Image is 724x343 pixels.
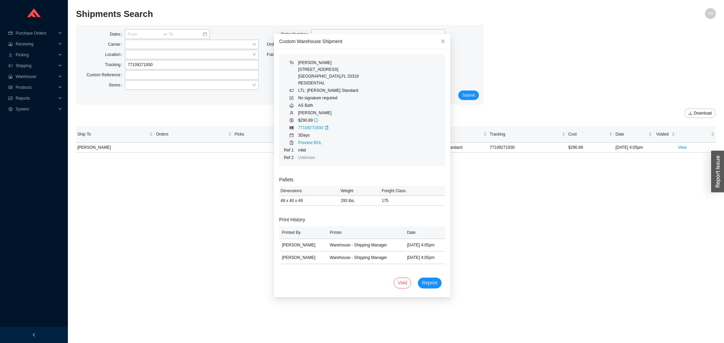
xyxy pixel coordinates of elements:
th: Printer [327,226,404,239]
button: Reprint [418,278,441,288]
div: [PERSON_NAME] [STREET_ADDRESS] [GEOGRAPHIC_DATA] , FL 33319 [298,59,359,86]
label: Fulcrum Order Number [267,50,311,59]
span: System [16,104,56,115]
td: To [284,59,298,87]
span: setting [8,107,13,111]
th: Voided sortable [653,126,676,143]
span: Orders [156,131,226,138]
span: Cost [568,131,608,138]
span: Reports [16,93,56,104]
span: user [290,111,294,115]
label: Tracking [105,60,125,69]
th: Weight [339,186,380,196]
span: Void [398,279,407,287]
a: 77109271930 [298,125,323,130]
span: form [290,96,294,100]
span: barcode [290,126,294,130]
th: Cost sortable [567,126,614,143]
td: Ref 1 [284,146,298,154]
span: close [441,39,445,44]
th: Printed By [279,226,327,239]
td: 175 [380,196,445,206]
label: Stores [109,80,125,90]
td: Warehouse - Shipping Manager [327,239,404,251]
span: swap-right [163,32,167,37]
td: $290.89 [298,117,359,124]
th: Date sortable [614,126,653,143]
th: Freight Class [380,186,445,196]
th: Orders sortable [154,126,233,143]
div: Custom Warehouse Shipment [279,38,445,45]
span: Purchase Orders [16,28,56,39]
td: [DATE] 4:05pm [404,239,445,251]
label: Order Invoice Number [267,40,311,49]
span: Download [694,110,712,117]
span: Date [615,131,647,138]
td: No signature required [298,94,359,102]
th: Dimensions [279,186,339,196]
span: dollar [290,118,294,122]
button: Close [435,34,450,49]
span: info-circle [314,118,318,122]
th: Picks sortable [233,126,312,143]
span: read [8,85,13,89]
span: Ship To [77,131,148,138]
label: Order Number [281,29,311,39]
input: To [169,31,202,38]
span: copy [324,126,329,130]
span: Reprint [422,279,437,287]
span: Shipping [16,60,56,71]
span: download [688,111,692,116]
td: Warehouse - Shipping Manager [327,251,404,264]
span: Picking [16,49,56,60]
label: Location [105,50,125,59]
td: [PERSON_NAME] [279,251,327,264]
td: [PERSON_NAME] [279,239,327,251]
span: Receiving [16,39,56,49]
label: Dates [110,29,125,39]
span: Tracking [490,131,560,138]
td: 48 x 40 x 49 [279,196,339,206]
span: Products [16,82,56,93]
td: $290.89 [567,143,614,153]
a: View [678,145,687,150]
label: Custom Reference [87,70,125,80]
span: file-pdf [290,141,294,145]
span: Voided [655,131,670,138]
td: 293 lbs. [339,196,380,206]
span: to [163,32,167,37]
span: fund [8,96,13,100]
td: [PERSON_NAME] [76,143,154,153]
span: home [290,103,294,107]
th: Tracking sortable [488,126,567,143]
button: Void [394,278,411,288]
td: [PERSON_NAME] [298,109,359,117]
th: Ship To sortable [76,126,154,143]
td: 3 Day s [298,132,359,139]
td: Unknown [298,154,359,161]
span: Picks [235,131,305,138]
td: [DATE] 4:05pm [614,143,653,153]
div: RESIDENTIAL [298,80,359,86]
td: [DATE] 4:05pm [404,251,445,264]
td: AS Bath [298,102,359,109]
td: mbd [298,146,359,154]
span: Submit [462,92,475,99]
span: Warehouse [16,71,56,82]
th: undefined sortable [676,126,716,143]
h2: Shipments Search [76,8,556,20]
h3: Print History [279,216,445,224]
input: From [128,31,161,38]
div: Copy [324,124,329,131]
button: downloadDownload [684,108,716,118]
td: 77109271930 [488,143,567,153]
span: YS [708,8,713,19]
span: left [32,333,36,337]
span: credit-card [8,31,13,35]
td: LTL: [PERSON_NAME] Standard [298,87,359,94]
td: Ref 2 [284,154,298,161]
span: calendar [290,133,294,137]
th: Date [404,226,445,239]
label: Carrier [108,40,125,49]
h3: Pallets [279,176,445,184]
